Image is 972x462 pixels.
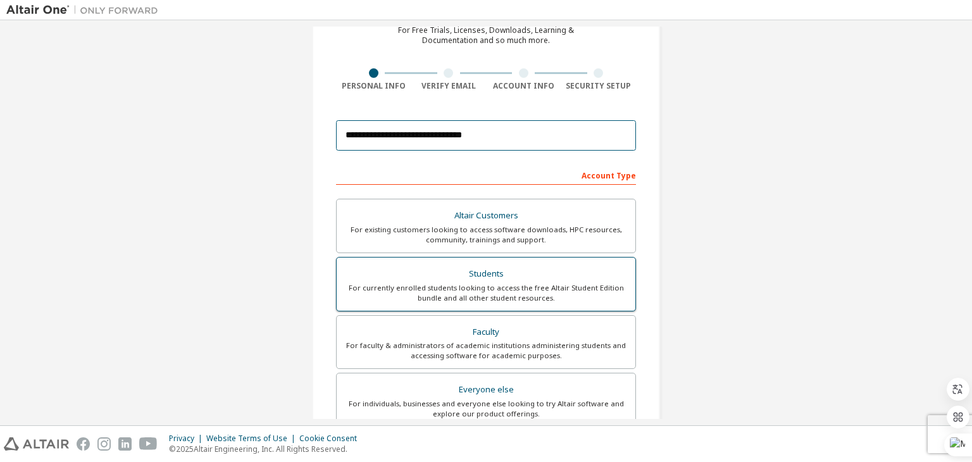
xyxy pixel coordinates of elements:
div: Faculty [344,323,628,341]
img: linkedin.svg [118,437,132,451]
div: Students [344,265,628,283]
div: Security Setup [561,81,637,91]
div: Account Type [336,165,636,185]
img: facebook.svg [77,437,90,451]
img: youtube.svg [139,437,158,451]
div: For currently enrolled students looking to access the free Altair Student Edition bundle and all ... [344,283,628,303]
div: For existing customers looking to access software downloads, HPC resources, community, trainings ... [344,225,628,245]
div: For individuals, businesses and everyone else looking to try Altair software and explore our prod... [344,399,628,419]
div: Everyone else [344,381,628,399]
div: For Free Trials, Licenses, Downloads, Learning & Documentation and so much more. [398,25,574,46]
div: Verify Email [411,81,487,91]
div: Cookie Consent [299,434,364,444]
img: instagram.svg [97,437,111,451]
div: For faculty & administrators of academic institutions administering students and accessing softwa... [344,340,628,361]
div: Altair Customers [344,207,628,225]
div: Privacy [169,434,206,444]
img: altair_logo.svg [4,437,69,451]
div: Website Terms of Use [206,434,299,444]
div: Account Info [486,81,561,91]
div: Personal Info [336,81,411,91]
img: Altair One [6,4,165,16]
p: © 2025 Altair Engineering, Inc. All Rights Reserved. [169,444,364,454]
